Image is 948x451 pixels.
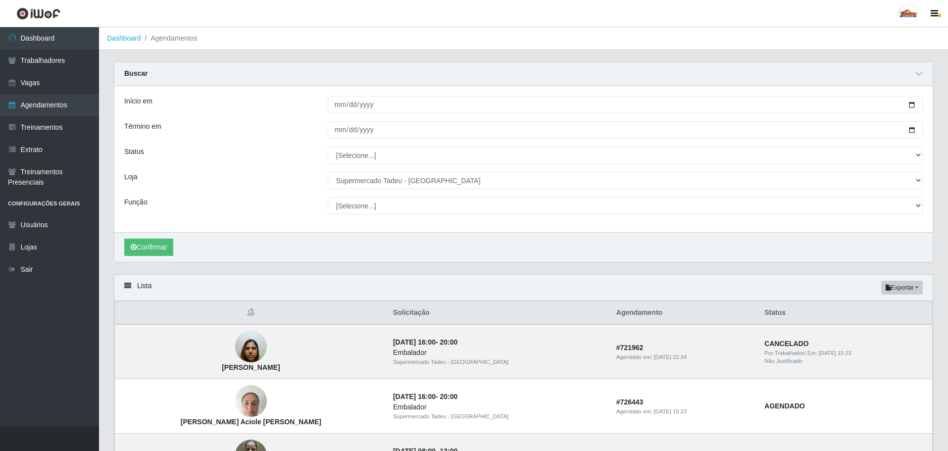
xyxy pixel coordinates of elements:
label: Término em [124,121,161,132]
label: Status [124,147,144,157]
div: Agendado em: [616,353,752,361]
time: [DATE] 16:00 [393,338,436,346]
div: Embalador [393,402,604,412]
label: Função [124,197,148,207]
input: 00/00/0000 [328,96,923,113]
strong: # 726443 [616,398,644,406]
strong: AGENDADO [764,402,805,410]
th: Solicitação [387,301,610,325]
img: CoreUI Logo [16,7,60,20]
time: [DATE] 15:23 [819,350,851,356]
th: Status [758,301,932,325]
img: Raquel Aciole santos cavalcante [235,380,267,422]
button: Confirmar [124,239,173,256]
strong: # 721962 [616,344,644,351]
span: Por: Trabalhador [764,350,804,356]
strong: Buscar [124,69,148,77]
time: [DATE] 15:23 [654,408,687,414]
time: [DATE] 22:34 [654,354,687,360]
button: Exportar [881,281,923,295]
a: Dashboard [107,34,141,42]
label: Início em [124,96,152,106]
div: Não Justificado [764,357,926,365]
strong: CANCELADO [764,340,808,348]
li: Agendamentos [141,33,198,44]
input: 00/00/0000 [328,121,923,139]
div: | Em: [764,349,926,357]
div: Supermercado Tadeu - [GEOGRAPHIC_DATA] [393,358,604,366]
time: 20:00 [440,393,458,401]
div: Supermercado Tadeu - [GEOGRAPHIC_DATA] [393,412,604,421]
div: Lista [114,275,933,301]
time: [DATE] 16:00 [393,393,436,401]
strong: - [393,393,457,401]
time: 20:00 [440,338,458,346]
div: Embalador [393,348,604,358]
strong: - [393,338,457,346]
div: Agendado em: [616,407,752,416]
label: Loja [124,172,137,182]
strong: [PERSON_NAME] Aciole [PERSON_NAME] [181,418,321,426]
th: Agendamento [610,301,758,325]
img: Suelen Aciole Silva [235,326,267,368]
nav: breadcrumb [99,27,948,50]
strong: [PERSON_NAME] [222,363,280,371]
